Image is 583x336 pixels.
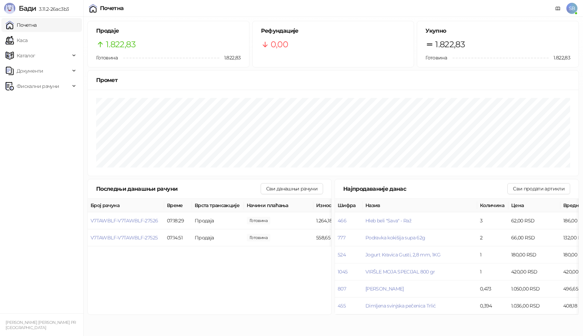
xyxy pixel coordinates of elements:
[552,3,564,14] a: Документација
[313,212,365,229] td: 1.264,18 RSD
[365,303,436,309] button: Dimljena svinjska pečenica Trlić
[365,252,440,258] button: Jogurt Kravica Gusti, 2,8 mm, 1KG
[365,269,435,275] button: VIRŠLE MOJA SPECIJAL 800 gr
[17,79,59,93] span: Фискални рачуни
[164,229,192,246] td: 07:14:51
[477,297,508,314] td: 0,394
[338,269,347,275] button: 1045
[508,229,560,246] td: 66,00 RSD
[164,212,192,229] td: 07:18:29
[219,54,241,62] span: 1.822,83
[6,320,76,330] small: [PERSON_NAME] [PERSON_NAME] PR [GEOGRAPHIC_DATA]
[507,183,570,194] button: Сви продати артикли
[425,27,570,35] h5: Укупно
[365,286,404,292] button: [PERSON_NAME]
[425,55,447,61] span: Готовина
[508,263,560,280] td: 420,00 RSD
[365,235,425,241] button: Podravka kokišija supa 62g
[365,218,411,224] button: Hleb beli "Sava" - Raž
[549,54,570,62] span: 1.822,83
[106,38,136,51] span: 1.822,83
[192,212,244,229] td: Продаја
[91,235,158,241] button: V7TAWBLF-V7TAWBLF-27525
[338,252,346,258] button: 524
[36,6,69,12] span: 3.11.2-26ac3b3
[244,199,313,212] th: Начини плаћања
[6,33,27,47] a: Каса
[247,234,270,241] span: 558,65
[566,3,577,14] span: SB
[338,286,346,292] button: 807
[435,38,465,51] span: 1.822,83
[363,199,477,212] th: Назив
[343,185,507,193] div: Најпродаваније данас
[338,303,346,309] button: 455
[192,199,244,212] th: Врста трансакције
[192,229,244,246] td: Продаја
[17,64,43,78] span: Документи
[508,212,560,229] td: 62,00 RSD
[100,6,124,11] div: Почетна
[477,212,508,229] td: 3
[6,18,37,32] a: Почетна
[508,199,560,212] th: Цена
[96,185,261,193] div: Последњи данашњи рачуни
[271,38,288,51] span: 0,00
[335,199,363,212] th: Шифра
[19,4,36,13] span: Бади
[313,229,365,246] td: 558,65 RSD
[338,218,346,224] button: 466
[247,217,270,224] span: 1.264,18
[477,246,508,263] td: 1
[88,199,164,212] th: Број рачуна
[477,229,508,246] td: 2
[96,55,118,61] span: Готовина
[4,3,15,14] img: Logo
[508,246,560,263] td: 180,00 RSD
[477,199,508,212] th: Количина
[338,235,345,241] button: 777
[91,218,158,224] button: V7TAWBLF-V7TAWBLF-27526
[261,183,323,194] button: Сви данашњи рачуни
[96,27,241,35] h5: Продаје
[17,49,35,63] span: Каталог
[261,27,406,35] h5: Рефундације
[477,280,508,297] td: 0,473
[164,199,192,212] th: Време
[477,263,508,280] td: 1
[508,297,560,314] td: 1.036,00 RSD
[508,280,560,297] td: 1.050,00 RSD
[313,199,365,212] th: Износ
[96,76,570,84] div: Промет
